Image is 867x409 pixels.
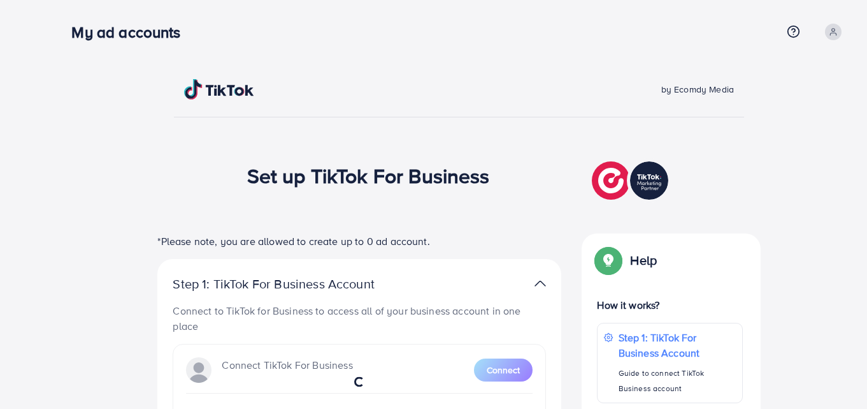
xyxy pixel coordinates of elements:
p: Guide to connect TikTok Business account [619,366,736,396]
img: TikTok partner [534,274,546,293]
img: Popup guide [597,249,620,272]
p: Step 1: TikTok For Business Account [173,276,415,292]
img: TikTok partner [592,158,671,203]
h1: Set up TikTok For Business [247,163,490,188]
p: How it works? [597,297,742,313]
span: by Ecomdy Media [661,83,734,96]
img: TikTok [184,79,254,100]
p: Help [630,253,657,268]
p: Step 1: TikTok For Business Account [619,330,736,361]
h3: My ad accounts [71,23,190,41]
p: *Please note, you are allowed to create up to 0 ad account. [157,234,561,249]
